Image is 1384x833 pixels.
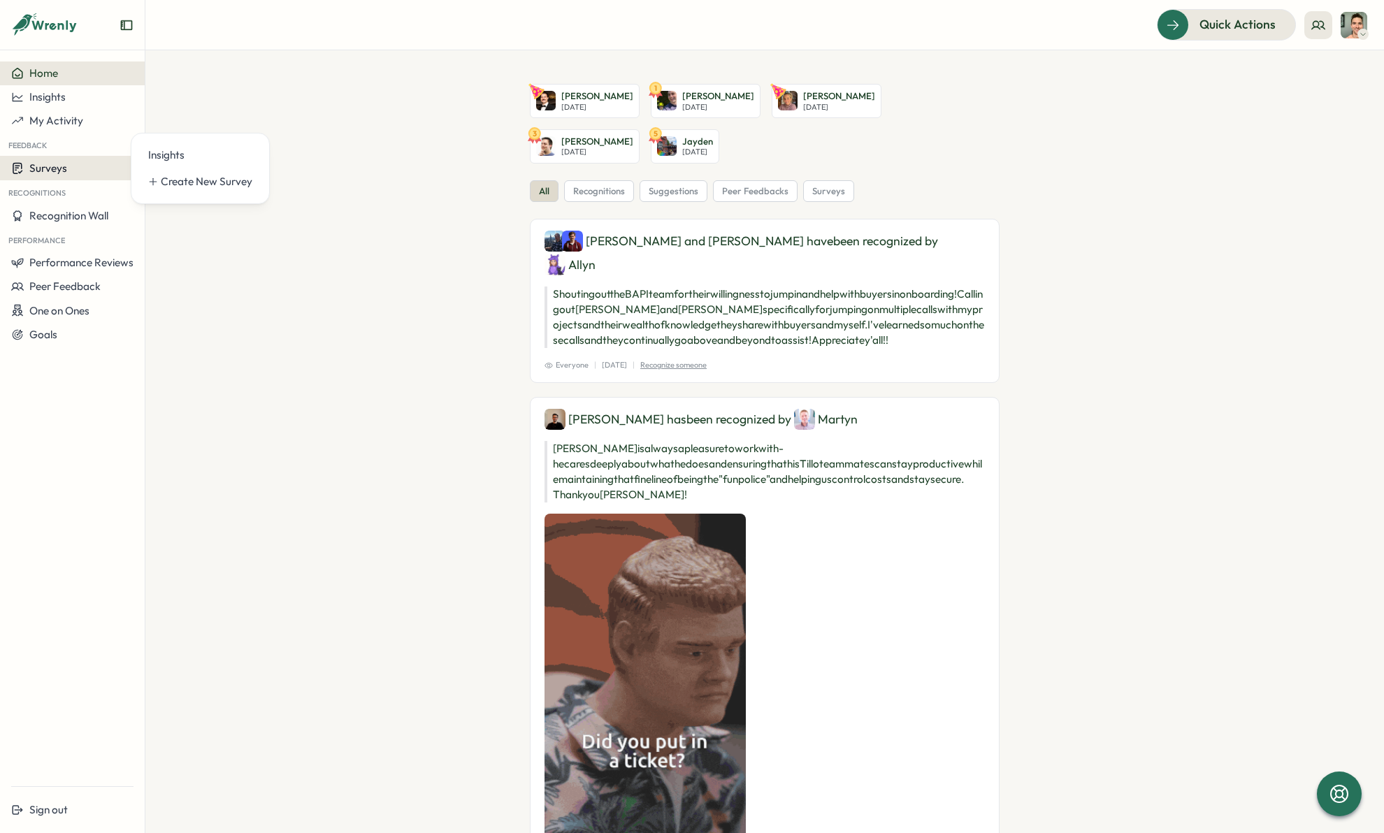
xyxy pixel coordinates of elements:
[545,231,565,252] img: Alex Marshall
[561,136,633,148] p: [PERSON_NAME]
[651,84,761,118] a: 1Anthony Iles[PERSON_NAME][DATE]
[29,209,108,222] span: Recognition Wall
[545,254,596,275] div: Allyn
[29,161,67,175] span: Surveys
[722,185,788,198] span: peer feedbacks
[561,90,633,103] p: [PERSON_NAME]
[803,103,875,112] p: [DATE]
[29,328,57,341] span: Goals
[148,147,252,163] div: Insights
[654,128,658,138] text: 5
[120,18,134,32] button: Expand sidebar
[594,359,596,371] p: |
[530,129,640,164] a: 3Chris Hogben[PERSON_NAME][DATE]
[539,185,549,198] span: all
[657,91,677,110] img: Anthony Iles
[29,114,83,127] span: My Activity
[1341,12,1367,38] img: Tobit Michael
[794,409,858,430] div: Martyn
[573,185,625,198] span: recognitions
[29,66,58,80] span: Home
[545,409,565,430] img: Laurie Dunn
[561,103,633,112] p: [DATE]
[562,231,583,252] img: Henry Dennis
[29,256,134,269] span: Performance Reviews
[633,359,635,371] p: |
[682,147,713,157] p: [DATE]
[561,147,633,157] p: [DATE]
[143,168,258,195] a: Create New Survey
[654,83,657,93] text: 1
[794,409,815,430] img: Martyn Fagg
[545,441,985,502] p: [PERSON_NAME] is always a pleasure to work with - he cares deeply about what he does and ensuring...
[29,803,68,816] span: Sign out
[545,359,589,371] span: Everyone
[29,304,89,317] span: One on Ones
[545,254,565,275] img: Allyn Neal
[602,359,627,371] p: [DATE]
[29,280,101,293] span: Peer Feedback
[812,185,845,198] span: surveys
[682,103,754,112] p: [DATE]
[143,142,258,168] a: Insights
[682,136,713,148] p: Jayden
[1157,9,1296,40] button: Quick Actions
[533,128,537,138] text: 3
[682,90,754,103] p: [PERSON_NAME]
[545,409,985,430] div: [PERSON_NAME] has been recognized by
[29,90,66,103] span: Insights
[803,90,875,103] p: [PERSON_NAME]
[536,91,556,110] img: Carlton Huber
[545,231,985,275] div: [PERSON_NAME] and [PERSON_NAME] have been recognized by
[536,136,556,156] img: Chris Hogben
[161,174,252,189] div: Create New Survey
[530,84,640,118] a: Carlton Huber[PERSON_NAME][DATE]
[649,185,698,198] span: suggestions
[657,136,677,156] img: Jayden
[651,129,719,164] a: 5JaydenJayden[DATE]
[778,91,798,110] img: Molly Hayward
[640,359,707,371] p: Recognize someone
[772,84,881,118] a: Molly Hayward[PERSON_NAME][DATE]
[1199,15,1276,34] span: Quick Actions
[545,287,985,348] p: Shouting out the BAPI team for their willingness to jump in and help with buyers in onboarding! C...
